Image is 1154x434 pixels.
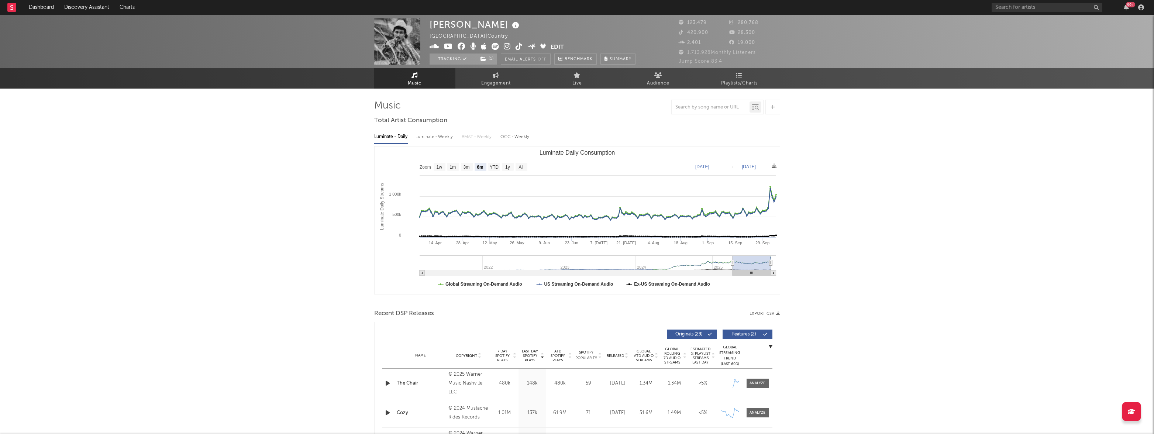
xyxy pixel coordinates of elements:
button: Originals(29) [667,330,717,339]
button: Tracking [430,54,476,65]
text: 29. Sep [755,241,769,245]
span: 28,300 [729,30,755,35]
button: Features(2) [723,330,772,339]
div: © 2025 Warner Music Nashville LLC [448,370,489,397]
text: → [729,164,734,169]
div: 99 + [1126,2,1135,7]
text: 12. May [482,241,497,245]
span: 420,900 [679,30,708,35]
text: 500k [392,212,401,217]
text: Zoom [420,165,431,170]
button: Summary [600,54,635,65]
div: 61.9M [548,409,572,417]
div: 71 [576,409,602,417]
text: 1m [449,165,456,170]
a: Audience [618,68,699,89]
span: Total Artist Consumption [374,116,447,125]
div: Luminate - Daily [374,131,408,143]
span: Originals ( 29 ) [672,332,706,337]
span: Global ATD Audio Streams [634,349,654,362]
a: Live [537,68,618,89]
span: Playlists/Charts [721,79,758,88]
text: 3m [463,165,469,170]
span: Engagement [481,79,511,88]
text: 28. Apr [456,241,469,245]
div: Cozy [397,409,445,417]
text: 1w [436,165,442,170]
div: Luminate - Weekly [416,131,454,143]
text: All [519,165,523,170]
text: 15. Sep [728,241,742,245]
span: 280,768 [729,20,758,25]
span: Last Day Spotify Plays [520,349,540,362]
span: Features ( 2 ) [727,332,761,337]
a: Music [374,68,455,89]
em: Off [538,58,547,62]
text: 0 [399,233,401,237]
div: Name [397,353,445,358]
span: Summary [610,57,631,61]
span: Live [572,79,582,88]
text: Luminate Daily Consumption [539,149,615,156]
a: Benchmark [554,54,597,65]
text: 6m [477,165,483,170]
div: [PERSON_NAME] [430,18,521,31]
div: [DATE] [605,409,630,417]
div: 1.49M [662,409,687,417]
button: (1) [476,54,497,65]
div: 1.34M [662,380,687,387]
div: 137k [520,409,544,417]
input: Search by song name or URL [672,104,750,110]
a: Playlists/Charts [699,68,780,89]
button: Export CSV [750,311,780,316]
a: Engagement [455,68,537,89]
span: ATD Spotify Plays [548,349,568,362]
text: 7. [DATE] [590,241,607,245]
div: Global Streaming Trend (Last 60D) [719,345,741,367]
span: Copyright [456,354,477,358]
span: Estimated % Playlist Streams Last Day [690,347,711,365]
text: Luminate Daily Streams [379,183,385,230]
input: Search for artists [992,3,1102,12]
span: 1,713,928 Monthly Listeners [679,50,756,55]
text: 4. Aug [647,241,659,245]
div: 148k [520,380,544,387]
text: 1. Sep [702,241,714,245]
span: 123,479 [679,20,707,25]
div: 59 [576,380,602,387]
div: <5% [690,409,715,417]
div: © 2024 Mustache Rides Records [448,404,489,422]
text: Global Streaming On-Demand Audio [445,282,522,287]
text: 1 000k [389,192,401,196]
span: ( 1 ) [476,54,497,65]
text: 23. Jun [565,241,578,245]
span: Spotify Popularity [575,350,597,361]
div: 480k [493,380,517,387]
svg: Luminate Daily Consumption [375,147,780,294]
text: 14. Apr [428,241,441,245]
span: 19,000 [729,40,755,45]
span: Benchmark [565,55,593,64]
text: US Streaming On-Demand Audio [544,282,613,287]
span: Audience [647,79,669,88]
span: 7 Day Spotify Plays [493,349,512,362]
text: [DATE] [695,164,709,169]
a: The Chair [397,380,445,387]
text: 1y [505,165,510,170]
text: Ex-US Streaming On-Demand Audio [634,282,710,287]
text: YTD [489,165,498,170]
span: Jump Score: 83.4 [679,59,722,64]
div: <5% [690,380,715,387]
span: Global Rolling 7D Audio Streams [662,347,682,365]
div: 480k [548,380,572,387]
text: [DATE] [742,164,756,169]
div: 51.6M [634,409,658,417]
button: 99+ [1124,4,1129,10]
div: [GEOGRAPHIC_DATA] | Country [430,32,516,41]
text: 9. Jun [538,241,550,245]
text: 26. May [510,241,524,245]
span: Music [408,79,421,88]
div: [DATE] [605,380,630,387]
div: 1.34M [634,380,658,387]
